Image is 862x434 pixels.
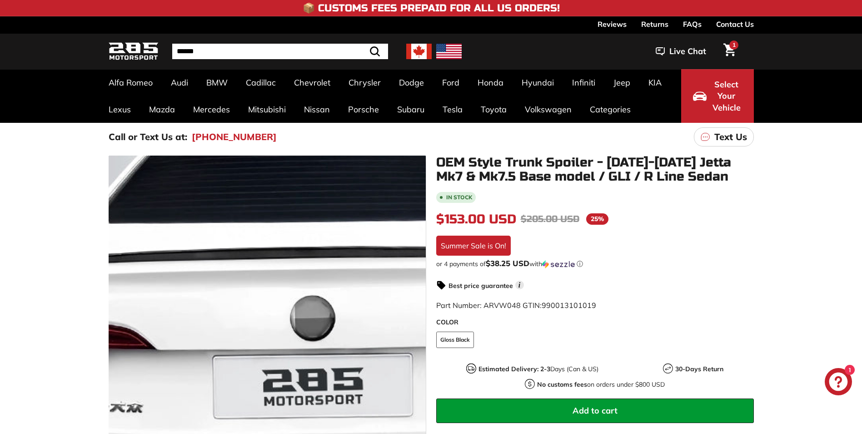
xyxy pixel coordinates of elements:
[237,69,285,96] a: Cadillac
[598,16,627,32] a: Reviews
[486,258,529,268] span: $38.25 USD
[436,156,754,184] h1: OEM Style Trunk Spoiler - [DATE]-[DATE] Jetta Mk7 & Mk7.5 Base model / GLI / R Line Sedan
[239,96,295,123] a: Mitsubishi
[100,69,162,96] a: Alfa Romeo
[644,40,718,63] button: Live Chat
[446,195,472,200] b: In stock
[718,36,741,67] a: Cart
[604,69,639,96] a: Jeep
[563,69,604,96] a: Infiniti
[436,236,511,256] div: Summer Sale is On!
[436,212,516,227] span: $153.00 USD
[714,130,747,144] p: Text Us
[197,69,237,96] a: BMW
[295,96,339,123] a: Nissan
[573,405,618,416] span: Add to cart
[516,96,581,123] a: Volkswagen
[433,96,472,123] a: Tesla
[285,69,339,96] a: Chevrolet
[681,69,754,123] button: Select Your Vehicle
[436,399,754,423] button: Add to cart
[515,281,524,289] span: i
[683,16,702,32] a: FAQs
[641,16,668,32] a: Returns
[586,213,608,225] span: 25%
[639,69,671,96] a: KIA
[172,44,388,59] input: Search
[433,69,468,96] a: Ford
[339,69,390,96] a: Chrysler
[542,260,575,268] img: Sezzle
[436,301,596,310] span: Part Number: ARVW048 GTIN:
[478,365,550,373] strong: Estimated Delivery: 2-3
[390,69,433,96] a: Dodge
[109,130,187,144] p: Call or Text Us at:
[537,380,587,389] strong: No customs fees
[436,318,754,327] label: COLOR
[694,127,754,146] a: Text Us
[436,259,754,268] div: or 4 payments of with
[581,96,640,123] a: Categories
[140,96,184,123] a: Mazda
[109,41,159,62] img: Logo_285_Motorsport_areodynamics_components
[184,96,239,123] a: Mercedes
[537,380,665,389] p: on orders under $800 USD
[542,301,596,310] span: 990013101019
[472,96,516,123] a: Toyota
[513,69,563,96] a: Hyundai
[448,282,513,290] strong: Best price guarantee
[162,69,197,96] a: Audi
[478,364,598,374] p: Days (Can & US)
[436,259,754,268] div: or 4 payments of$38.25 USDwithSezzle Click to learn more about Sezzle
[192,130,277,144] a: [PHONE_NUMBER]
[468,69,513,96] a: Honda
[822,368,855,398] inbox-online-store-chat: Shopify online store chat
[339,96,388,123] a: Porsche
[521,213,579,225] span: $205.00 USD
[388,96,433,123] a: Subaru
[732,41,736,48] span: 1
[675,365,723,373] strong: 30-Days Return
[303,3,560,14] h4: 📦 Customs Fees Prepaid for All US Orders!
[669,45,706,57] span: Live Chat
[100,96,140,123] a: Lexus
[711,79,742,114] span: Select Your Vehicle
[716,16,754,32] a: Contact Us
